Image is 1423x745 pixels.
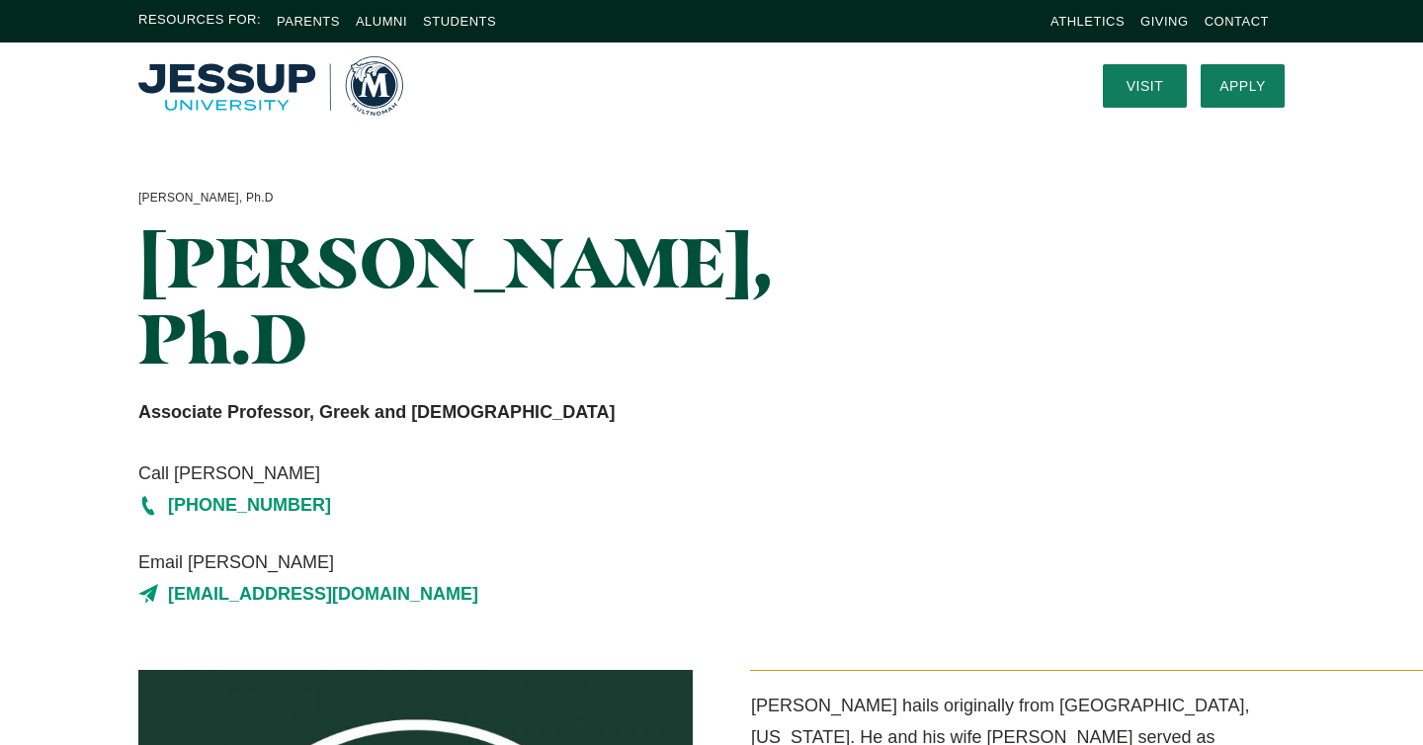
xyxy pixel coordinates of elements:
[356,14,407,29] a: Alumni
[277,14,340,29] a: Parents
[138,224,890,376] h1: [PERSON_NAME], Ph.D
[138,188,274,209] a: [PERSON_NAME], Ph.D
[138,402,615,422] strong: Associate Professor, Greek and [DEMOGRAPHIC_DATA]
[138,10,261,33] span: Resources For:
[1205,14,1269,29] a: Contact
[423,14,496,29] a: Students
[138,578,890,610] a: [EMAIL_ADDRESS][DOMAIN_NAME]
[138,489,890,521] a: [PHONE_NUMBER]
[1201,64,1285,108] a: Apply
[1103,64,1187,108] a: Visit
[138,457,890,489] span: Call [PERSON_NAME]
[1140,14,1189,29] a: Giving
[138,56,403,116] img: Multnomah University Logo
[1050,14,1125,29] a: Athletics
[138,546,890,578] span: Email [PERSON_NAME]
[138,56,403,116] a: Home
